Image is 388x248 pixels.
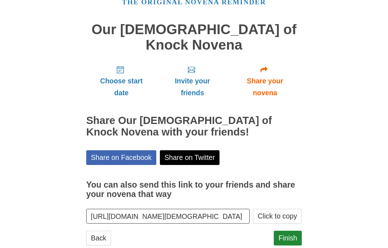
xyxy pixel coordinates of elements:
a: Invite your friends [157,60,228,102]
a: Share your novena [228,60,302,102]
span: Choose start date [93,75,149,99]
a: Choose start date [86,60,157,102]
span: Invite your friends [164,75,221,99]
span: Share your novena [235,75,295,99]
button: Click to copy [253,209,302,224]
a: Share on Facebook [86,150,156,165]
a: Finish [274,231,302,245]
h1: Our [DEMOGRAPHIC_DATA] of Knock Novena [86,22,302,52]
h2: Share Our [DEMOGRAPHIC_DATA] of Knock Novena with your friends! [86,115,302,138]
a: Back [86,231,111,245]
h3: You can also send this link to your friends and share your novena that way [86,180,302,199]
a: Share on Twitter [160,150,220,165]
